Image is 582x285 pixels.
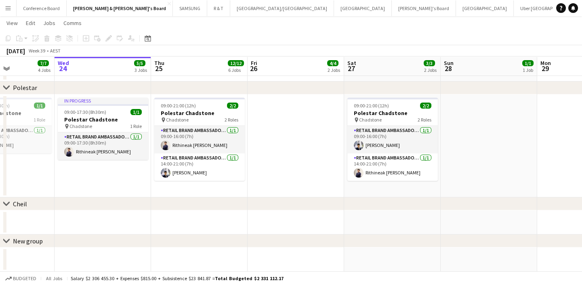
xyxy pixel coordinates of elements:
button: SAMSUNG [173,0,207,16]
span: Comms [63,19,82,27]
a: View [3,18,21,28]
button: Uber [GEOGRAPHIC_DATA] [514,0,582,16]
span: Edit [26,19,35,27]
div: Cheil [13,200,27,208]
span: Budgeted [13,276,36,281]
button: [GEOGRAPHIC_DATA] [456,0,514,16]
button: Budgeted [4,274,38,283]
div: New group [13,237,43,245]
a: Comms [60,18,85,28]
button: [PERSON_NAME]'s Board [392,0,456,16]
div: Polestar [13,84,37,92]
div: [DATE] [6,47,25,55]
button: [GEOGRAPHIC_DATA]/[GEOGRAPHIC_DATA] [230,0,334,16]
button: [PERSON_NAME] & [PERSON_NAME]'s Board [67,0,173,16]
div: AEST [50,48,61,54]
span: View [6,19,18,27]
a: Edit [23,18,38,28]
button: Conference Board [17,0,67,16]
span: Total Budgeted $2 331 112.17 [215,275,284,281]
span: Week 39 [27,48,47,54]
a: Jobs [40,18,59,28]
button: R & T [207,0,230,16]
div: Salary $2 306 455.30 + Expenses $815.00 + Subsistence $23 841.87 = [71,275,284,281]
span: All jobs [44,275,64,281]
span: Jobs [43,19,55,27]
button: [GEOGRAPHIC_DATA] [334,0,392,16]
